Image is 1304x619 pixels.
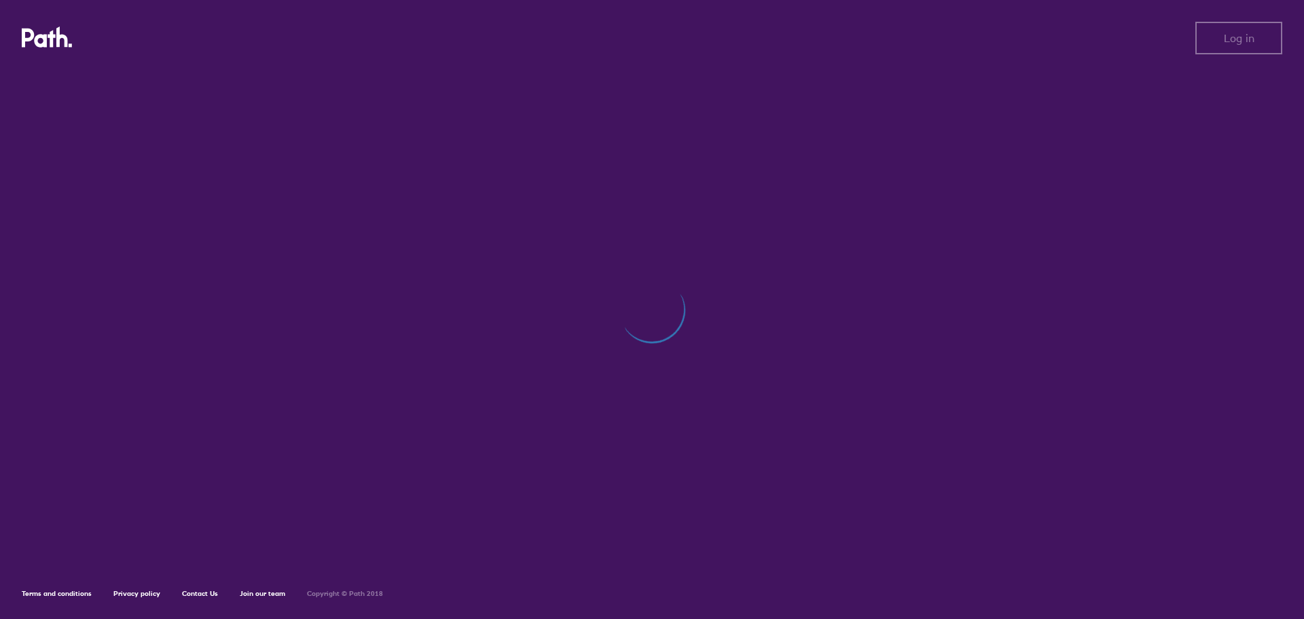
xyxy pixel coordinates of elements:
[1224,32,1254,44] span: Log in
[307,590,383,598] h6: Copyright © Path 2018
[22,589,92,598] a: Terms and conditions
[1195,22,1282,54] button: Log in
[113,589,160,598] a: Privacy policy
[182,589,218,598] a: Contact Us
[240,589,285,598] a: Join our team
